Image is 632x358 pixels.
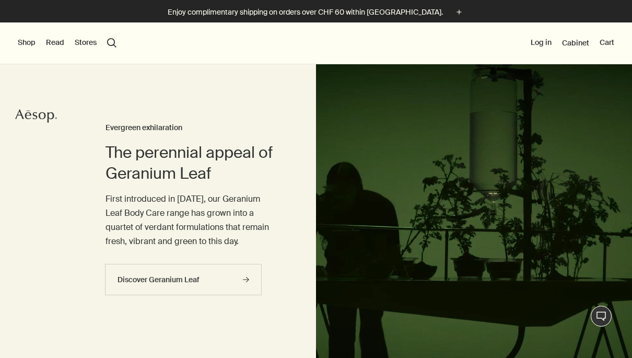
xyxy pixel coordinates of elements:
button: Enjoy complimentary shipping on orders over CHF 60 within [GEOGRAPHIC_DATA]. [168,6,465,18]
button: Stores [75,38,97,48]
button: Read [46,38,64,48]
button: Shop [18,38,36,48]
p: First introduced in [DATE], our Geranium Leaf Body Care range has grown into a quartet of verdant... [106,192,274,249]
button: Live Assistance [591,306,612,327]
p: Enjoy complimentary shipping on orders over CHF 60 within [GEOGRAPHIC_DATA]. [168,7,443,18]
nav: primary [18,22,116,64]
a: Cabinet [562,38,589,48]
h3: Evergreen exhilaration [106,122,274,134]
svg: Aesop [15,108,57,124]
a: Discover Geranium Leaf [105,264,262,295]
button: Cart [600,38,614,48]
button: Open search [107,38,116,48]
nav: supplementary [531,22,614,64]
h2: The perennial appeal of Geranium Leaf [106,142,274,184]
button: Log in [531,38,552,48]
a: Aesop [15,108,57,126]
